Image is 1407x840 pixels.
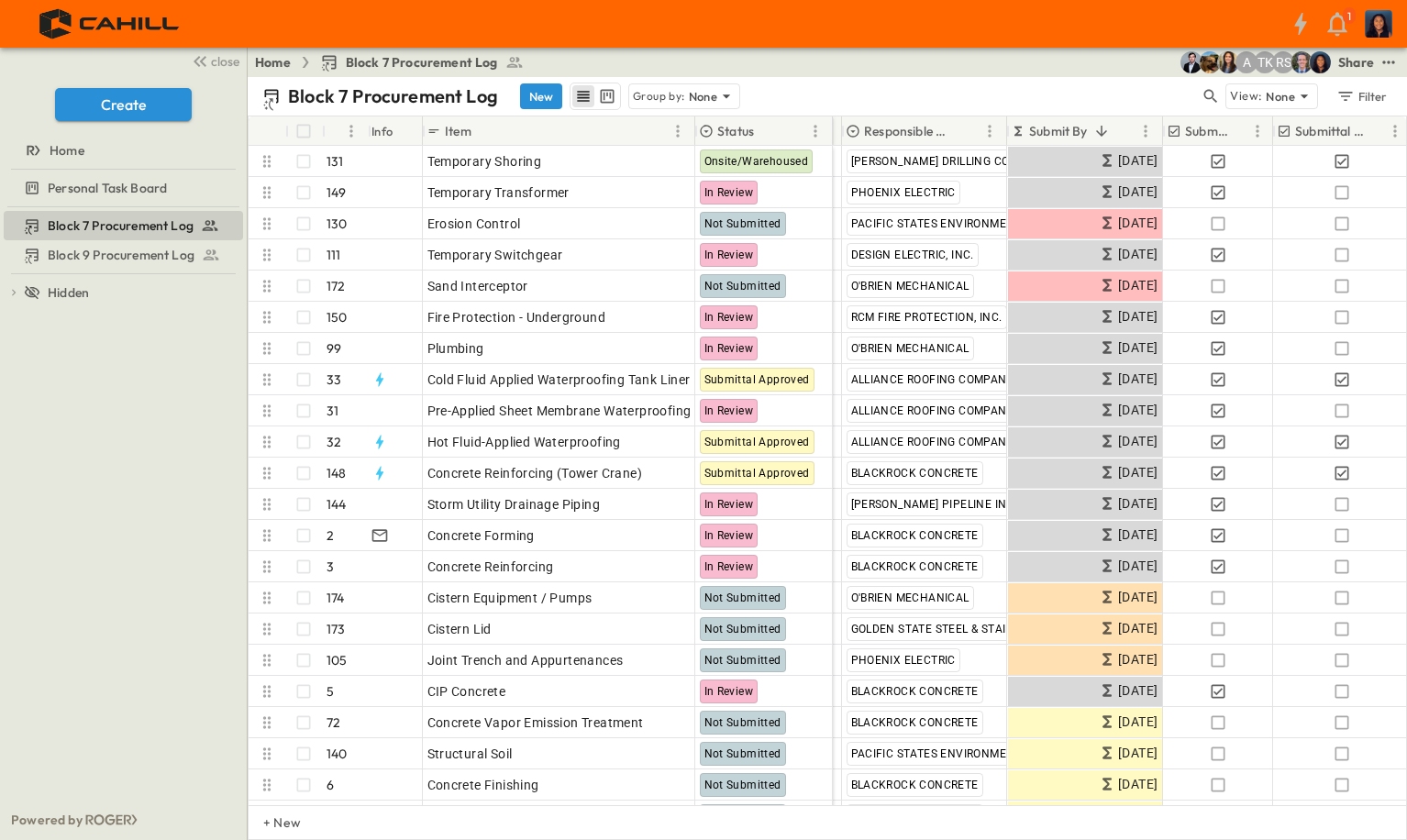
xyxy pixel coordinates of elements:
span: Temporary Switchgear [427,246,563,264]
span: Not Submitted [704,747,781,760]
span: [DATE] [1118,462,1158,483]
span: [DATE] [1118,618,1158,639]
span: [DATE] [1118,306,1158,327]
span: [DATE] [1118,774,1158,795]
span: [DATE] [1118,556,1158,577]
nav: breadcrumbs [255,53,535,72]
div: Anna Gomez (agomez@guzmangc.com) [1235,51,1257,73]
button: Sort [1091,121,1112,141]
button: Menu [1246,120,1269,142]
span: In Review [704,560,754,573]
button: kanban view [595,85,618,107]
p: Submittal Approved? [1295,122,1366,140]
button: Sort [1369,121,1390,141]
span: In Review [704,186,754,199]
span: Not Submitted [704,716,781,729]
span: [DATE] [1118,493,1158,514]
button: row view [572,85,594,107]
p: 174 [327,589,345,607]
a: Block 9 Procurement Log [4,242,239,268]
p: Block 7 Procurement Log [288,83,498,109]
p: 105 [327,651,348,669]
span: Home [50,141,84,160]
button: Menu [667,120,689,142]
button: Sort [758,121,778,141]
span: Structural Soil [427,745,513,763]
img: 4f72bfc4efa7236828875bac24094a5ddb05241e32d018417354e964050affa1.png [22,5,199,43]
button: test [1378,51,1400,73]
img: Mike Daly (mdaly@cahill-sf.com) [1180,51,1202,73]
span: In Review [704,311,754,324]
span: In Review [704,685,754,698]
span: Temporary Shoring [427,152,542,171]
span: [DATE] [1118,275,1158,296]
span: Submittal Approved [704,373,810,386]
span: [DATE] [1118,369,1158,390]
span: PHOENIX ELECTRIC [851,654,956,667]
span: In Review [704,529,754,542]
span: Block 9 Procurement Log [48,246,194,264]
span: [DATE] [1118,431,1158,452]
span: RCM FIRE PROTECTION, INC. [851,311,1003,324]
span: Not Submitted [704,654,781,667]
button: Sort [475,121,495,141]
div: table view [570,83,621,110]
span: In Review [704,404,754,417]
img: Profile Picture [1365,10,1392,38]
button: Create [55,88,192,121]
span: Sand Interceptor [427,277,528,295]
span: close [211,52,239,71]
a: Personal Task Board [4,175,239,201]
span: ALLIANCE ROOFING COMPANY, INC. [851,404,1041,417]
span: Cold Fluid Applied Waterproofing Tank Liner [427,370,691,389]
span: Erosion Control [427,215,521,233]
span: Onsite/Warehoused [704,155,809,168]
p: View: [1230,86,1262,106]
p: 172 [327,277,346,295]
span: Concrete Finishing [427,776,539,794]
span: DESIGN ELECTRIC, INC. [851,249,974,261]
span: Not Submitted [704,779,781,791]
span: Hidden [48,283,89,302]
p: 111 [327,246,341,264]
p: 140 [327,745,348,763]
a: Block 7 Procurement Log [320,53,524,72]
span: [DATE] [1118,712,1158,733]
p: 150 [327,308,348,326]
button: Sort [1232,121,1252,141]
span: Not Submitted [704,217,781,230]
img: Jared Salin (jsalin@cahill-sf.com) [1291,51,1313,73]
button: New [520,83,562,109]
span: O'BRIEN MECHANICAL [851,591,969,604]
span: BLACKROCK CONCRETE [851,716,979,729]
button: Menu [340,120,362,142]
p: 5 [327,682,334,701]
span: Concrete Reinforcing [427,558,554,576]
p: 1 [1347,9,1351,24]
p: 131 [327,152,344,171]
p: 144 [327,495,347,514]
p: 99 [327,339,341,358]
span: Not Submitted [704,280,781,293]
span: Block 7 Procurement Log [346,53,498,72]
span: Personal Task Board [48,179,167,197]
button: Sort [329,121,349,141]
div: Teddy Khuong (tkhuong@guzmangc.com) [1254,51,1276,73]
span: ALLIANCE ROOFING COMPANY, INC. [851,436,1041,448]
span: GOLDEN STATE STEEL & STAIR INC [851,623,1036,636]
span: BLACKROCK CONCRETE [851,685,979,698]
span: [DATE] [1118,150,1158,171]
p: 2 [327,526,334,545]
button: Menu [1135,120,1157,142]
a: Home [4,138,239,163]
button: close [184,48,243,73]
p: 173 [327,620,346,638]
p: 6 [327,776,334,794]
span: O'BRIEN MECHANICAL [851,280,969,293]
span: Cistern Equipment / Pumps [427,589,593,607]
span: [DATE] [1118,400,1158,421]
img: Olivia Khan (okhan@cahill-sf.com) [1309,51,1331,73]
span: PACIFIC STATES ENVIRONMENTAL [851,747,1036,760]
p: 33 [327,370,341,389]
span: BLACKROCK CONCRETE [851,467,979,480]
